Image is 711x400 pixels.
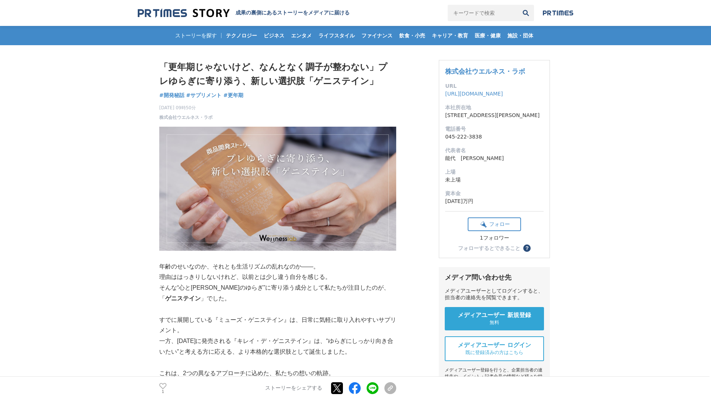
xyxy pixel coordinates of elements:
[138,8,230,18] img: 成果の裏側にあるストーリーをメディアに届ける
[543,10,573,16] img: prtimes
[138,8,350,18] a: 成果の裏側にあるストーリーをメディアに届ける 成果の裏側にあるストーリーをメディアに届ける
[445,82,544,90] dt: URL
[288,26,315,45] a: エンタメ
[445,147,544,154] dt: 代表者名
[445,133,544,141] dd: 045-222-3838
[396,26,428,45] a: 飲食・小売
[524,246,530,251] span: ？
[490,319,499,326] span: 無料
[159,92,184,99] span: #開発秘話
[223,26,260,45] a: テクノロジー
[445,336,544,361] a: メディアユーザー ログイン 既に登録済みの方はこちら
[445,190,544,197] dt: 資本金
[236,10,350,16] h2: 成果の裏側にあるストーリーをメディアに届ける
[458,341,531,349] span: メディアユーザー ログイン
[265,385,322,392] p: ストーリーをシェアする
[445,307,544,330] a: メディアユーザー 新規登録 無料
[523,244,531,252] button: ？
[159,261,396,272] p: 年齢のせいなのか、それとも生活リズムの乱れなのか――。
[445,288,544,301] div: メディアユーザーとしてログインすると、担当者の連絡先を閲覧できます。
[445,176,544,184] dd: 未上場
[159,368,396,379] p: これは、2つの異なるアプローチに込めた、私たちの想いの軌跡。
[458,311,531,319] span: メディアユーザー 新規登録
[445,367,544,399] div: メディアユーザー登録を行うと、企業担当者の連絡先や、イベント・記者会見の情報など様々な特記情報を閲覧できます。 ※内容はストーリー・プレスリリースにより異なります。
[316,26,358,45] a: ライフスタイル
[159,315,396,336] p: すでに展開している『ミューズ・ゲニステイン』は、日常に気軽に取り入れやすいサプリメント。
[429,32,471,39] span: キャリア・教育
[159,104,213,111] span: [DATE] 09時50分
[504,26,536,45] a: 施設・団体
[261,32,287,39] span: ビジネス
[445,67,525,75] a: 株式会社ウエルネス・ラボ
[159,390,167,394] p: 1
[316,32,358,39] span: ライフスタイル
[472,26,504,45] a: 医療・健康
[159,91,184,99] a: #開発秘話
[159,283,396,304] p: そんな“心と[PERSON_NAME]のゆらぎ”に寄り添う成分として私たちが注目したのが、「 」でした。
[518,5,534,21] button: 検索
[445,104,544,111] dt: 本社所在地
[448,5,518,21] input: キーワードで検索
[159,336,396,357] p: 一方、[DATE]に発売される『キレイ・デ・ゲニステイン』は、“ゆらぎにしっかり向き合いたい”と考える方に応える、より本格的な選択肢として誕生しました。
[468,217,521,231] button: フォロー
[445,168,544,176] dt: 上場
[445,197,544,205] dd: [DATE]万円
[445,273,544,282] div: メディア問い合わせ先
[159,114,213,121] a: 株式会社ウエルネス・ラボ
[223,32,260,39] span: テクノロジー
[223,91,243,99] a: #更年期
[159,272,396,283] p: 理由ははっきりしないけれど、以前とは少し違う自分を感じる。
[159,127,396,251] img: thumbnail_b0089fe0-73f0-11f0-aab0-07febd24d75d.png
[429,26,471,45] a: キャリア・教育
[186,91,222,99] a: #サプリメント
[261,26,287,45] a: ビジネス
[223,92,243,99] span: #更年期
[396,32,428,39] span: 飲食・小売
[472,32,504,39] span: 医療・健康
[445,91,503,97] a: [URL][DOMAIN_NAME]
[465,349,523,356] span: 既に登録済みの方はこちら
[445,154,544,162] dd: 能代 [PERSON_NAME]
[445,125,544,133] dt: 電話番号
[358,26,395,45] a: ファイナンス
[358,32,395,39] span: ファイナンス
[504,32,536,39] span: 施設・団体
[445,111,544,119] dd: [STREET_ADDRESS][PERSON_NAME]
[165,295,201,301] strong: ゲニステイン
[468,235,521,241] div: 1フォロワー
[159,60,396,89] h1: 「更年期じゃないけど、なんとなく調子が整わない」プレゆらぎに寄り添う、新しい選択肢「ゲニステイン」
[186,92,222,99] span: #サプリメント
[458,246,520,251] div: フォローするとできること
[288,32,315,39] span: エンタメ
